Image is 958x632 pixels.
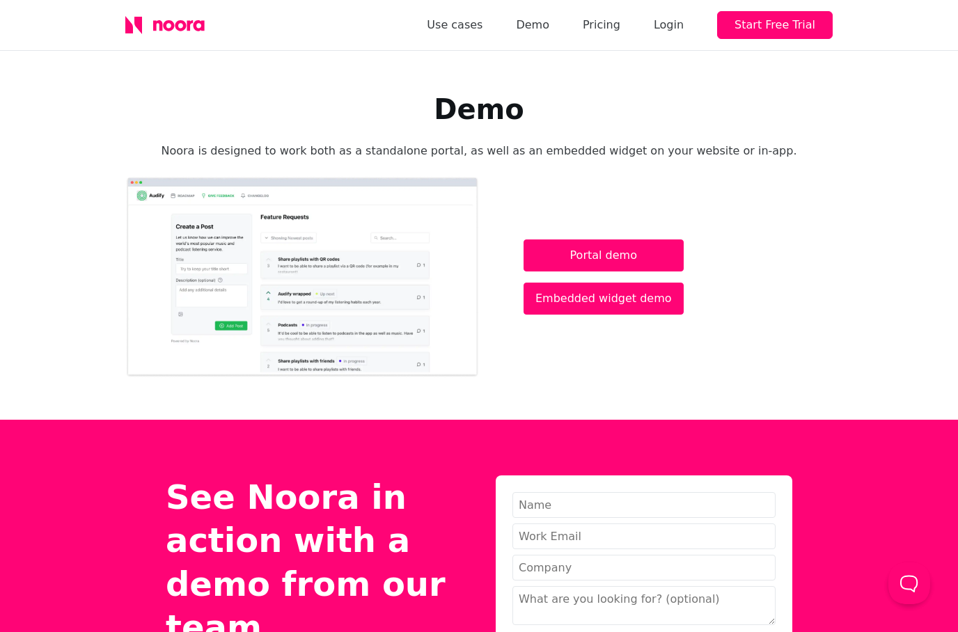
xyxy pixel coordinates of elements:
[125,93,833,126] h1: Demo
[524,283,684,315] a: Embedded widget demo
[512,523,776,549] input: Work Email
[888,562,930,604] iframe: Help Scout Beacon - Open
[512,555,776,580] input: Company
[125,176,479,378] img: A preview of Noora's standalone portal
[427,15,482,35] a: Use cases
[125,143,833,159] p: Noora is designed to work both as a standalone portal, as well as an embedded widget on your webs...
[516,15,549,35] a: Demo
[717,11,833,39] button: Start Free Trial
[583,15,620,35] a: Pricing
[654,15,684,35] div: Login
[524,239,684,271] a: Portal demo
[512,492,776,518] input: Name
